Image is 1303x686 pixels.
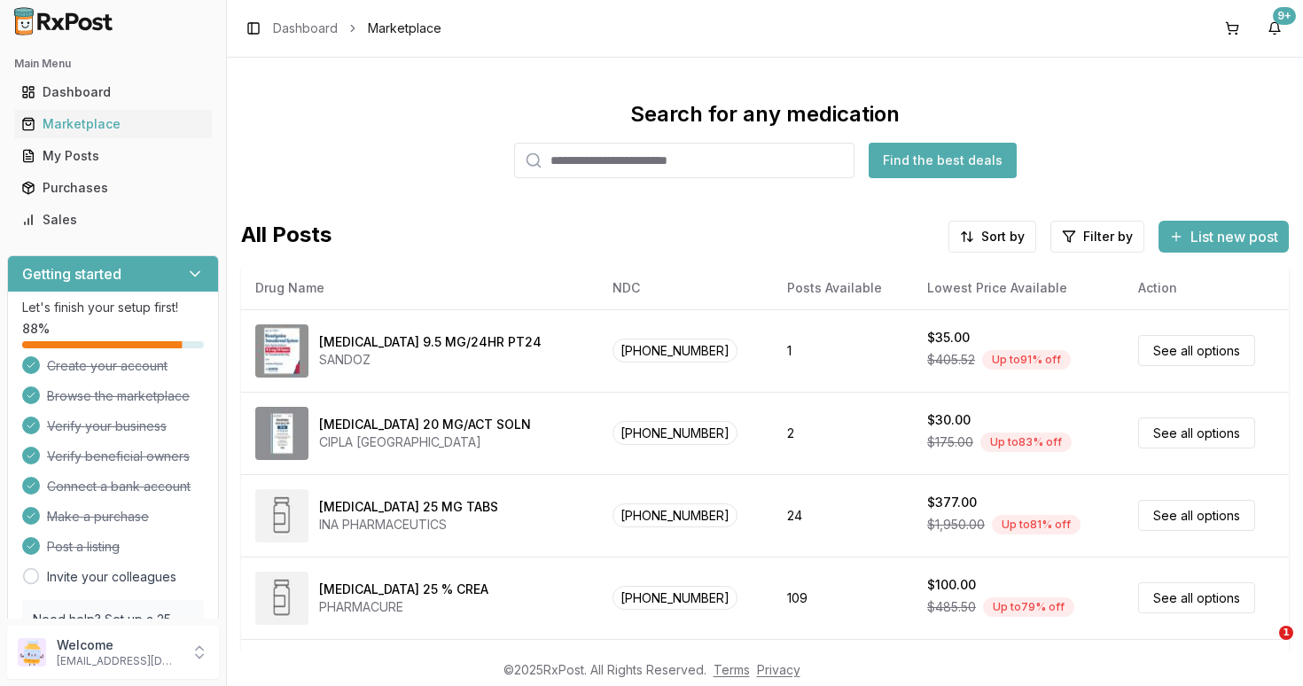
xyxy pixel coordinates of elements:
[927,516,985,534] span: $1,950.00
[7,174,219,202] button: Purchases
[927,576,976,594] div: $100.00
[1273,7,1296,25] div: 9+
[319,333,542,351] div: [MEDICAL_DATA] 9.5 MG/24HR PT24
[14,172,212,204] a: Purchases
[14,140,212,172] a: My Posts
[757,662,800,677] a: Privacy
[47,417,167,435] span: Verify your business
[983,597,1074,617] div: Up to 79 % off
[980,433,1072,452] div: Up to 83 % off
[319,351,542,369] div: SANDOZ
[927,494,977,511] div: $377.00
[319,581,488,598] div: [MEDICAL_DATA] 25 % CREA
[773,309,913,392] td: 1
[14,108,212,140] a: Marketplace
[47,568,176,586] a: Invite your colleagues
[1159,230,1289,247] a: List new post
[982,350,1071,370] div: Up to 91 % off
[57,654,180,668] p: [EMAIL_ADDRESS][DOMAIN_NAME]
[630,100,900,129] div: Search for any medication
[368,19,441,37] span: Marketplace
[612,339,737,362] span: [PHONE_NUMBER]
[33,611,193,664] p: Need help? Set up a 25 minute call with our team to set up.
[319,498,498,516] div: [MEDICAL_DATA] 25 MG TABS
[981,228,1025,246] span: Sort by
[1138,500,1255,531] a: See all options
[612,421,737,445] span: [PHONE_NUMBER]
[1138,335,1255,366] a: See all options
[21,179,205,197] div: Purchases
[612,503,737,527] span: [PHONE_NUMBER]
[1279,626,1293,640] span: 1
[1138,417,1255,448] a: See all options
[255,572,308,625] img: Methyl Salicylate 25 % CREA
[18,638,46,667] img: User avatar
[14,204,212,236] a: Sales
[7,78,219,106] button: Dashboard
[21,83,205,101] div: Dashboard
[1190,226,1278,247] span: List new post
[927,329,970,347] div: $35.00
[47,538,120,556] span: Post a listing
[255,324,308,378] img: Rivastigmine 9.5 MG/24HR PT24
[14,57,212,71] h2: Main Menu
[869,143,1017,178] button: Find the best deals
[21,211,205,229] div: Sales
[273,19,338,37] a: Dashboard
[14,76,212,108] a: Dashboard
[1243,626,1285,668] iframe: Intercom live chat
[1124,267,1289,309] th: Action
[21,115,205,133] div: Marketplace
[7,142,219,170] button: My Posts
[1083,228,1133,246] span: Filter by
[255,489,308,542] img: Diclofenac Potassium 25 MG TABS
[319,416,531,433] div: [MEDICAL_DATA] 20 MG/ACT SOLN
[773,474,913,557] td: 24
[773,267,913,309] th: Posts Available
[992,515,1081,534] div: Up to 81 % off
[773,392,913,474] td: 2
[21,147,205,165] div: My Posts
[22,320,50,338] span: 88 %
[927,433,973,451] span: $175.00
[319,433,531,451] div: CIPLA [GEOGRAPHIC_DATA]
[7,206,219,234] button: Sales
[948,221,1036,253] button: Sort by
[47,387,190,405] span: Browse the marketplace
[927,598,976,616] span: $485.50
[47,508,149,526] span: Make a purchase
[47,448,190,465] span: Verify beneficial owners
[22,263,121,285] h3: Getting started
[1138,582,1255,613] a: See all options
[1159,221,1289,253] button: List new post
[1260,14,1289,43] button: 9+
[714,662,750,677] a: Terms
[927,411,971,429] div: $30.00
[927,351,975,369] span: $405.52
[1050,221,1144,253] button: Filter by
[57,636,180,654] p: Welcome
[47,357,168,375] span: Create your account
[598,267,773,309] th: NDC
[273,19,441,37] nav: breadcrumb
[7,7,121,35] img: RxPost Logo
[319,516,498,534] div: INA PHARMACEUTICS
[773,557,913,639] td: 109
[22,299,204,316] p: Let's finish your setup first!
[47,478,191,495] span: Connect a bank account
[612,586,737,610] span: [PHONE_NUMBER]
[7,110,219,138] button: Marketplace
[255,407,308,460] img: SUMAtriptan 20 MG/ACT SOLN
[241,221,332,253] span: All Posts
[913,267,1124,309] th: Lowest Price Available
[319,598,488,616] div: PHARMACURE
[241,267,598,309] th: Drug Name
